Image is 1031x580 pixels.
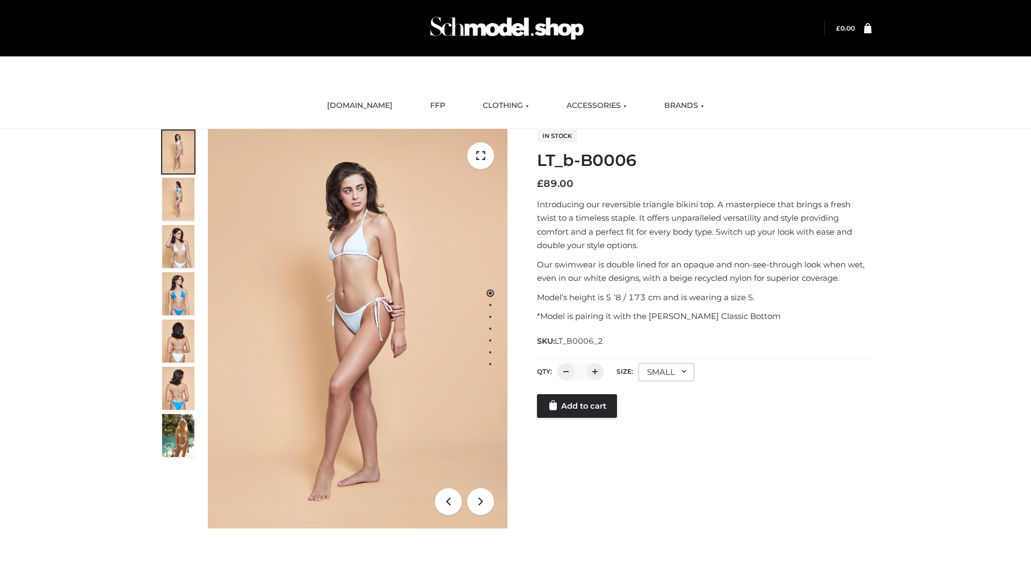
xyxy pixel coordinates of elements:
[836,24,855,32] bdi: 0.00
[537,129,577,142] span: In stock
[537,335,604,347] span: SKU:
[319,94,401,118] a: [DOMAIN_NAME]
[422,94,453,118] a: FFP
[836,24,840,32] span: £
[537,178,543,190] span: £
[656,94,712,118] a: BRANDS
[426,7,587,49] img: Schmodel Admin 964
[475,94,537,118] a: CLOTHING
[836,24,855,32] a: £0.00
[537,258,872,285] p: Our swimwear is double lined for an opaque and non-see-through look when wet, even in our white d...
[162,178,194,221] img: ArielClassicBikiniTop_CloudNine_AzureSky_OW114ECO_2-scaled.jpg
[162,414,194,457] img: Arieltop_CloudNine_AzureSky2.jpg
[537,309,872,323] p: *Model is pairing it with the [PERSON_NAME] Classic Bottom
[616,367,633,375] label: Size:
[537,291,872,305] p: Model’s height is 5 ‘8 / 173 cm and is wearing a size S.
[162,367,194,410] img: ArielClassicBikiniTop_CloudNine_AzureSky_OW114ECO_8-scaled.jpg
[558,94,635,118] a: ACCESSORIES
[537,178,573,190] bdi: 89.00
[208,129,507,528] img: LT_b-B0006
[162,272,194,315] img: ArielClassicBikiniTop_CloudNine_AzureSky_OW114ECO_4-scaled.jpg
[638,363,694,381] div: SMALL
[162,225,194,268] img: ArielClassicBikiniTop_CloudNine_AzureSky_OW114ECO_3-scaled.jpg
[537,151,872,170] h1: LT_b-B0006
[537,198,872,252] p: Introducing our reversible triangle bikini top. A masterpiece that brings a fresh twist to a time...
[537,367,552,375] label: QTY:
[555,336,603,346] span: LT_B0006_2
[162,320,194,363] img: ArielClassicBikiniTop_CloudNine_AzureSky_OW114ECO_7-scaled.jpg
[162,130,194,173] img: ArielClassicBikiniTop_CloudNine_AzureSky_OW114ECO_1-scaled.jpg
[537,394,617,418] a: Add to cart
